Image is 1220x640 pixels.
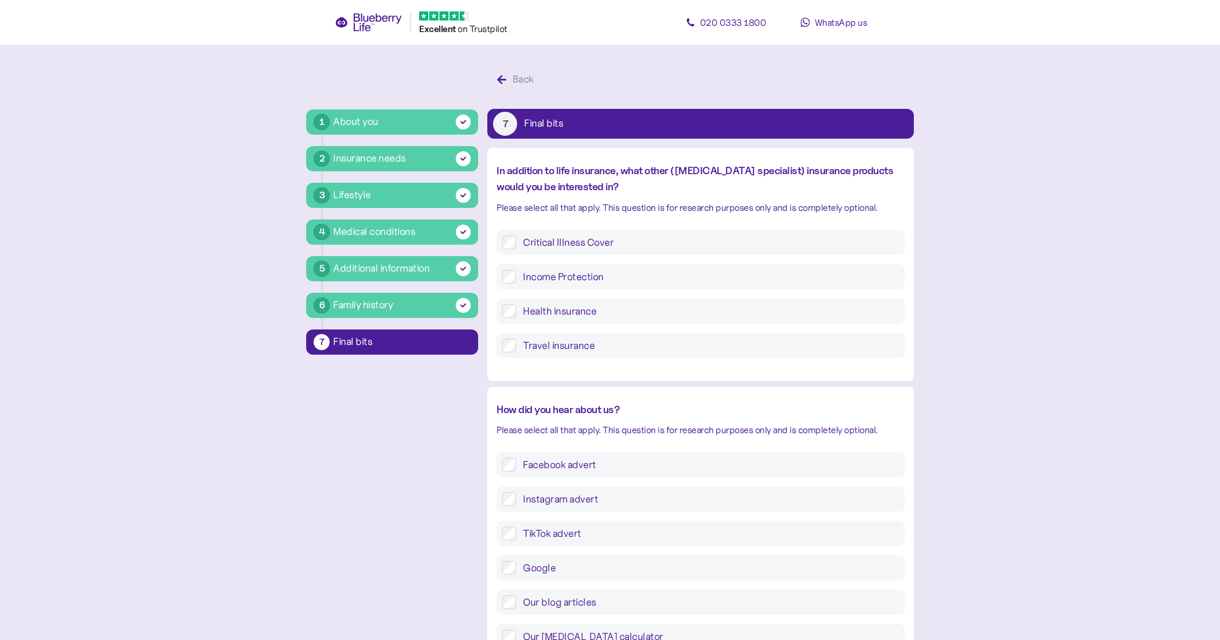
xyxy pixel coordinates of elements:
button: 1About you [306,109,478,135]
label: Critical Illness Cover [516,235,898,249]
div: Additional information [333,261,429,276]
label: Travel insurance [516,339,898,352]
div: 7 [314,334,330,350]
div: Lifestyle [333,187,371,203]
label: Income Protection [516,270,898,284]
label: Health insurance [516,304,898,318]
button: Back [487,68,546,92]
div: 1 [314,114,330,130]
div: 7 [493,112,517,136]
label: Our blog articles [516,595,898,609]
div: 6 [314,297,330,313]
div: How did you hear about us? [496,402,904,418]
label: Instagram advert [516,492,898,506]
div: Family history [333,297,393,313]
label: Facebook advert [516,458,898,472]
a: 020 0333 1800 [674,11,777,34]
a: WhatsApp us [782,11,885,34]
span: 020 0333 1800 [700,17,767,28]
div: Final bits [524,119,563,129]
label: TikTok advert [516,527,898,540]
div: Medical conditions [333,224,415,239]
div: Final bits [333,337,471,347]
div: In addition to life insurance, what other ([MEDICAL_DATA] specialist) insurance products would yo... [496,163,904,195]
span: on Trustpilot [458,23,507,34]
div: Back [513,72,534,87]
button: 5Additional information [306,256,478,281]
span: Excellent ️ [419,23,458,34]
div: Please select all that apply. This question is for research purposes only and is completely optio... [496,201,904,215]
button: 3Lifestyle [306,183,478,208]
button: 6Family history [306,293,478,318]
div: 3 [314,187,330,203]
button: 7Final bits [487,109,913,139]
div: About you [333,114,378,129]
div: 2 [314,151,330,167]
button: 2Insurance needs [306,146,478,171]
div: 5 [314,261,330,277]
button: 7Final bits [306,329,478,355]
label: Google [516,561,898,575]
button: 4Medical conditions [306,219,478,245]
div: Please select all that apply. This question is for research purposes only and is completely optio... [496,423,904,437]
div: Insurance needs [333,151,406,166]
span: WhatsApp us [815,17,867,28]
div: 4 [314,224,330,240]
